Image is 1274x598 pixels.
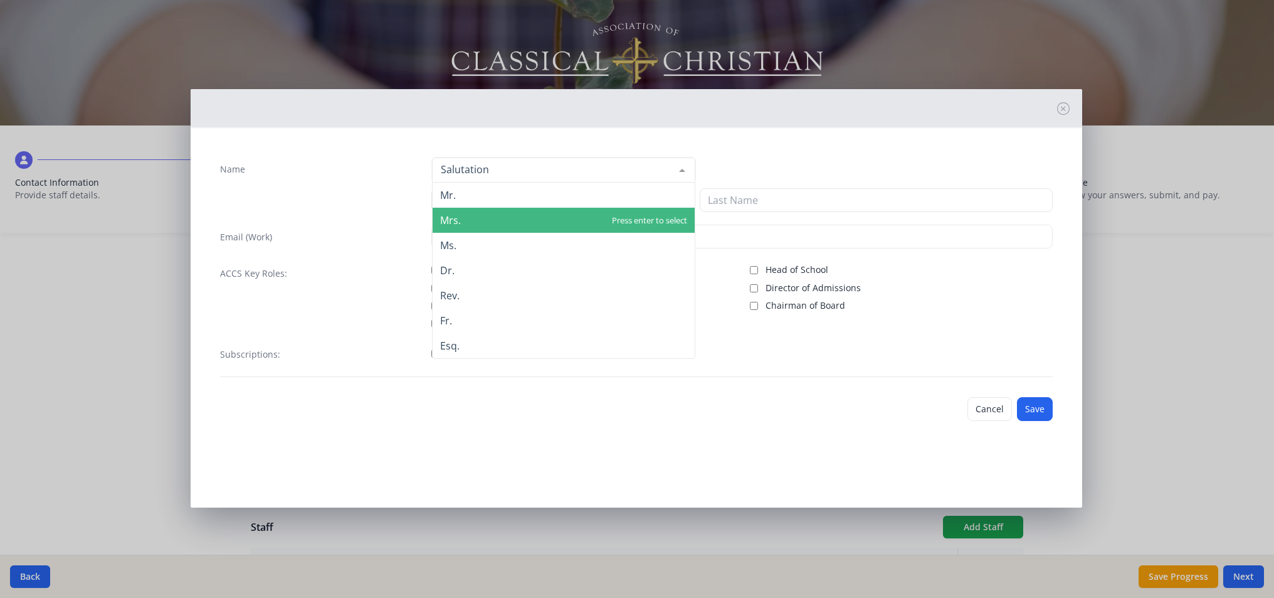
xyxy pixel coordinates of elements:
[766,299,845,312] span: Chairman of Board
[750,284,758,292] input: Director of Admissions
[967,397,1012,421] button: Cancel
[440,238,456,252] span: Ms.
[440,339,460,353] span: Esq.
[220,163,245,176] label: Name
[750,302,758,310] input: Chairman of Board
[220,348,280,361] label: Subscriptions:
[750,266,758,274] input: Head of School
[440,264,455,277] span: Dr.
[766,264,828,276] span: Head of School
[431,188,695,212] input: First Name
[431,225,1053,248] input: contact@site.com
[440,289,460,302] span: Rev.
[431,350,440,358] input: TCD Magazine
[438,163,670,176] input: Salutation
[1017,397,1053,421] button: Save
[220,231,272,243] label: Email (Work)
[431,319,440,328] input: Billing Contact
[700,188,1053,212] input: Last Name
[766,282,861,294] span: Director of Admissions
[431,302,440,310] input: Board Member
[440,314,452,328] span: Fr.
[440,188,456,202] span: Mr.
[431,266,440,274] input: ACCS Account Manager
[431,284,440,292] input: Public Contact
[220,267,287,280] label: ACCS Key Roles:
[440,213,461,227] span: Mrs.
